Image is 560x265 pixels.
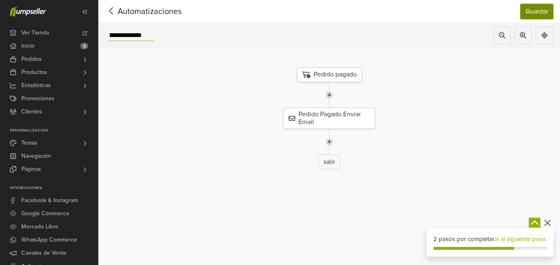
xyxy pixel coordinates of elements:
[283,108,375,129] div: Pedido Pagado Enviar Email
[21,220,58,233] span: Mercado Libre
[21,92,55,105] span: Promociones
[80,43,88,49] span: 2
[21,150,51,163] span: Navegación
[326,82,333,108] img: line-7960e5f4d2b50ad2986e.svg
[520,4,553,19] button: Guardar
[10,128,98,133] p: Personalización
[433,235,547,244] div: 2 pasos por completar.
[21,233,77,247] span: WhatsApp Commerce
[21,163,41,176] span: Páginas
[21,39,34,53] span: Inicio
[297,67,362,82] div: Pedido pagado
[21,247,66,260] span: Canales de Venta
[21,53,42,66] span: Pedidos
[21,105,42,118] span: Clientes
[21,26,49,39] span: Ver Tienda
[21,194,78,207] span: Facebook & Instagram
[21,207,69,220] span: Google Commerce
[318,154,340,169] div: salir
[21,79,51,92] span: Estadísticas
[21,136,37,150] span: Temas
[21,66,47,79] span: Productos
[326,129,333,154] img: line-7960e5f4d2b50ad2986e.svg
[105,5,169,18] span: Automatizaciones
[10,186,98,191] p: Integraciones
[495,235,547,243] a: Ir al siguiente paso.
